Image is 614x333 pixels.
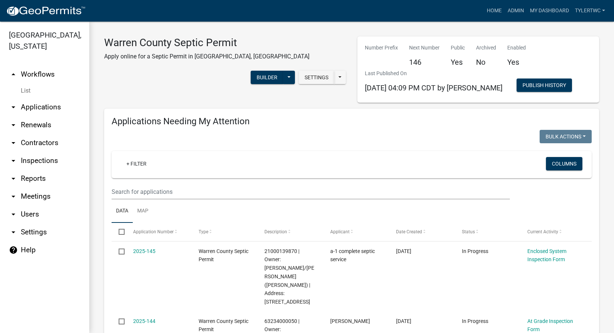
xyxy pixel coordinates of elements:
[527,318,573,333] a: At Grade Inspection Form
[9,174,18,183] i: arrow_drop_down
[9,121,18,129] i: arrow_drop_down
[330,229,350,234] span: Applicant
[451,58,465,67] h5: Yes
[9,103,18,112] i: arrow_drop_down
[365,44,398,52] p: Number Prefix
[409,44,440,52] p: Next Number
[9,138,18,147] i: arrow_drop_down
[112,223,126,241] datatable-header-cell: Select
[133,199,153,223] a: Map
[476,44,496,52] p: Archived
[505,4,527,18] a: Admin
[199,229,208,234] span: Type
[572,4,608,18] a: TylerTWC
[409,58,440,67] h5: 146
[462,318,488,324] span: In Progress
[120,157,152,170] a: + Filter
[199,318,248,333] span: Warren County Septic Permit
[133,229,174,234] span: Application Number
[396,229,422,234] span: Date Created
[527,229,558,234] span: Current Activity
[9,156,18,165] i: arrow_drop_down
[9,70,18,79] i: arrow_drop_up
[546,157,582,170] button: Columns
[104,52,309,61] p: Apply online for a Septic Permit in [GEOGRAPHIC_DATA], [GEOGRAPHIC_DATA]
[126,223,192,241] datatable-header-cell: Application Number
[9,228,18,237] i: arrow_drop_down
[251,71,283,84] button: Builder
[396,318,411,324] span: 10/03/2025
[323,223,389,241] datatable-header-cell: Applicant
[299,71,334,84] button: Settings
[454,223,520,241] datatable-header-cell: Status
[365,83,502,92] span: [DATE] 04:09 PM CDT by [PERSON_NAME]
[9,192,18,201] i: arrow_drop_down
[527,4,572,18] a: My Dashboard
[199,248,248,263] span: Warren County Septic Permit
[517,79,572,92] button: Publish History
[330,248,375,263] span: a-1 complete septic service
[507,58,526,67] h5: Yes
[264,229,287,234] span: Description
[527,248,566,263] a: Enclosed System Inspection Form
[396,248,411,254] span: 10/03/2025
[507,44,526,52] p: Enabled
[133,248,155,254] a: 2025-145
[9,210,18,219] i: arrow_drop_down
[365,70,502,77] p: Last Published On
[330,318,370,324] span: Rick Rogers
[112,184,510,199] input: Search for applications
[264,248,314,305] span: 21000139870 | Owner: BOWN, THOMAS D JR/CUNNINGHAM, KIMBERLY A (Deed) | Address: 24546 CLEVELAND ST
[192,223,257,241] datatable-header-cell: Type
[451,44,465,52] p: Public
[484,4,505,18] a: Home
[133,318,155,324] a: 2025-144
[462,229,475,234] span: Status
[112,116,592,127] h4: Applications Needing My Attention
[112,199,133,223] a: Data
[104,36,309,49] h3: Warren County Septic Permit
[540,130,592,143] button: Bulk Actions
[520,223,586,241] datatable-header-cell: Current Activity
[9,246,18,254] i: help
[389,223,455,241] datatable-header-cell: Date Created
[257,223,323,241] datatable-header-cell: Description
[517,83,572,89] wm-modal-confirm: Workflow Publish History
[462,248,488,254] span: In Progress
[476,58,496,67] h5: No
